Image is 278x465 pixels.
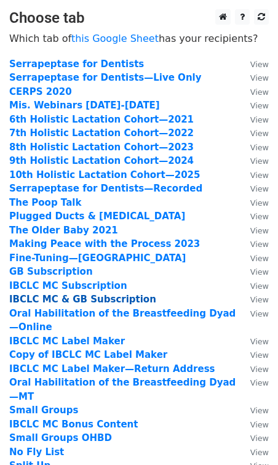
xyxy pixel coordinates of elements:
[250,295,269,304] small: View
[238,225,269,236] a: View
[250,240,269,249] small: View
[238,100,269,111] a: View
[250,309,269,318] small: View
[9,377,236,402] a: Oral Habilitation of the Breastfeeding Dyad—MT
[238,238,269,249] a: View
[238,294,269,305] a: View
[9,280,127,291] a: IBCLC MC Subscription
[9,308,236,333] a: Oral Habilitation of the Breastfeeding Dyad—Online
[216,406,278,465] iframe: Chat Widget
[238,155,269,166] a: View
[250,350,269,360] small: View
[250,73,269,83] small: View
[250,156,269,166] small: View
[238,72,269,83] a: View
[9,197,81,208] a: The Poop Talk
[9,32,269,45] p: Which tab of has your recipients?
[238,86,269,97] a: View
[238,211,269,222] a: View
[9,238,200,249] a: Making Peace with the Process 2023
[9,349,167,360] a: Copy of IBCLC MC Label Maker
[238,266,269,277] a: View
[9,432,112,443] a: Small Groups OHBD
[9,336,125,347] a: IBCLC MC Label Maker
[9,127,194,139] a: 7th Holistic Lactation Cohort—2022
[9,169,200,180] a: 10th Holistic Lactation Cohort—2025
[238,336,269,347] a: View
[238,280,269,291] a: View
[250,365,269,374] small: View
[250,101,269,110] small: View
[238,114,269,125] a: View
[9,419,138,430] a: IBCLC MC Bonus Content
[238,127,269,139] a: View
[9,363,215,374] a: IBCLC MC Label Maker—Return Address
[9,86,72,97] a: CERPS 2020
[9,183,202,194] a: Serrapeptase for Dentists—Recorded
[238,308,269,319] a: View
[238,142,269,153] a: View
[9,59,144,70] a: Serrapeptase for Dentists
[9,142,194,153] a: 8th Holistic Lactation Cohort—2023
[250,87,269,97] small: View
[238,59,269,70] a: View
[250,254,269,263] small: View
[250,143,269,152] small: View
[250,184,269,193] small: View
[250,198,269,208] small: View
[9,225,118,236] a: The Older Baby 2021
[250,115,269,124] small: View
[238,169,269,180] a: View
[9,100,160,111] a: Mis. Webinars [DATE]-[DATE]
[238,349,269,360] a: View
[9,405,78,416] a: Small Groups
[9,114,194,125] a: 6th Holistic Lactation Cohort—2021
[250,337,269,346] small: View
[238,377,269,388] a: View
[9,447,64,458] a: No Fly List
[250,171,269,180] small: View
[250,378,269,387] small: View
[250,60,269,69] small: View
[9,72,201,83] a: Serrapeptase for Dentists—Live Only
[9,155,194,166] a: 9th Holistic Lactation Cohort—2024
[250,129,269,138] small: View
[238,405,269,416] a: View
[9,211,185,222] a: Plugged Ducts & [MEDICAL_DATA]
[71,33,159,44] a: this Google Sheet
[250,267,269,277] small: View
[238,363,269,374] a: View
[238,197,269,208] a: View
[9,9,269,27] h3: Choose tab
[9,253,186,264] a: Fine-Tuning—[GEOGRAPHIC_DATA]
[9,294,156,305] strong: IBCLC MC & GB Subscription
[9,266,93,277] a: GB Subscription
